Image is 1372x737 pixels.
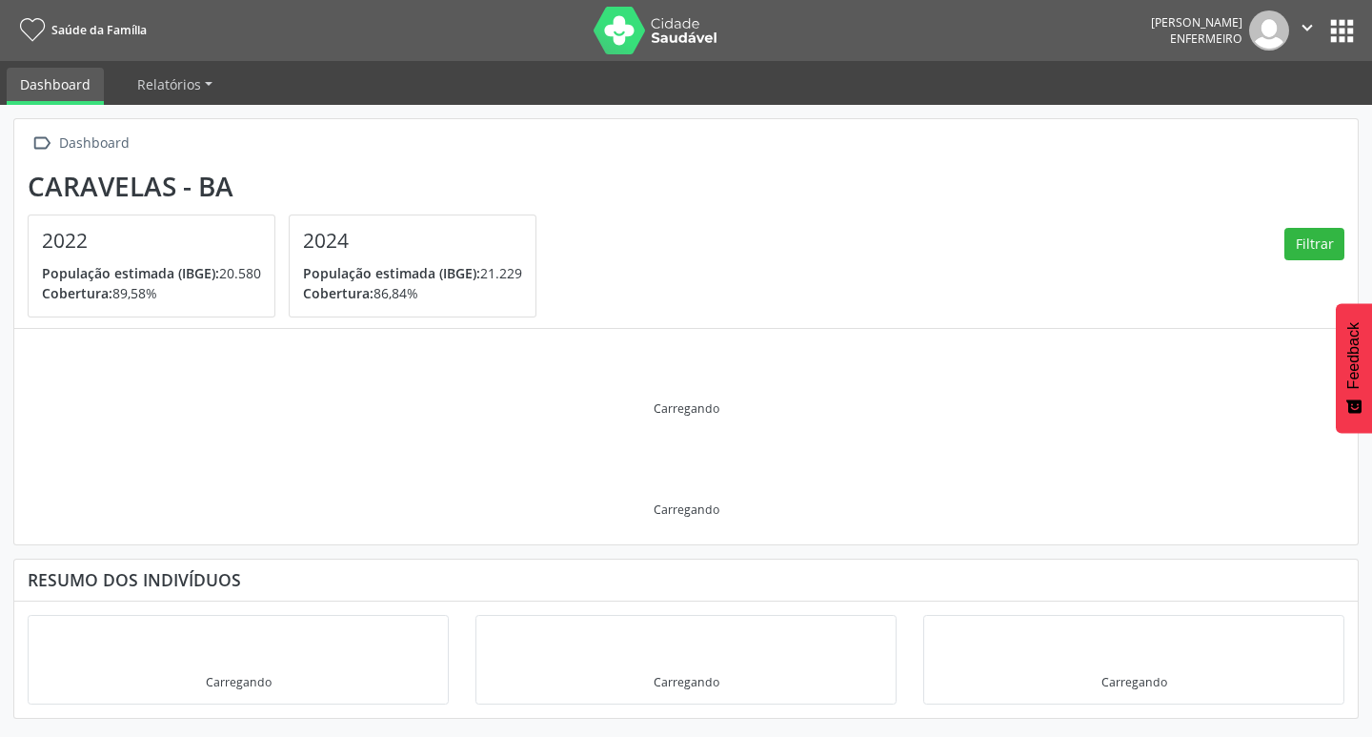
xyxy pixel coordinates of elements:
div: [PERSON_NAME] [1151,14,1242,31]
span: População estimada (IBGE): [42,264,219,282]
img: img [1249,10,1289,51]
div: Carregando [654,674,719,690]
span: População estimada (IBGE): [303,264,480,282]
span: Feedback [1345,322,1362,389]
div: Carregando [654,400,719,417]
button: apps [1325,14,1359,48]
h4: 2022 [42,229,261,253]
button: Feedback - Mostrar pesquisa [1336,303,1372,433]
div: Dashboard [55,130,132,157]
span: Cobertura: [42,284,112,302]
a: Saúde da Família [13,14,147,46]
p: 21.229 [303,263,522,283]
p: 20.580 [42,263,261,283]
a:  Dashboard [28,130,132,157]
div: Carregando [1101,674,1167,690]
div: Carregando [206,674,272,690]
span: Saúde da Família [51,22,147,38]
i:  [28,130,55,157]
span: Cobertura: [303,284,373,302]
button: Filtrar [1284,228,1344,260]
p: 86,84% [303,283,522,303]
div: Carregando [654,502,719,518]
a: Dashboard [7,68,104,105]
i:  [1297,17,1318,38]
span: Relatórios [137,75,201,93]
a: Relatórios [124,68,226,101]
h4: 2024 [303,229,522,253]
span: Enfermeiro [1170,31,1242,47]
p: 89,58% [42,283,261,303]
div: Resumo dos indivíduos [28,569,1344,590]
div: Caravelas - BA [28,171,550,202]
button:  [1289,10,1325,51]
